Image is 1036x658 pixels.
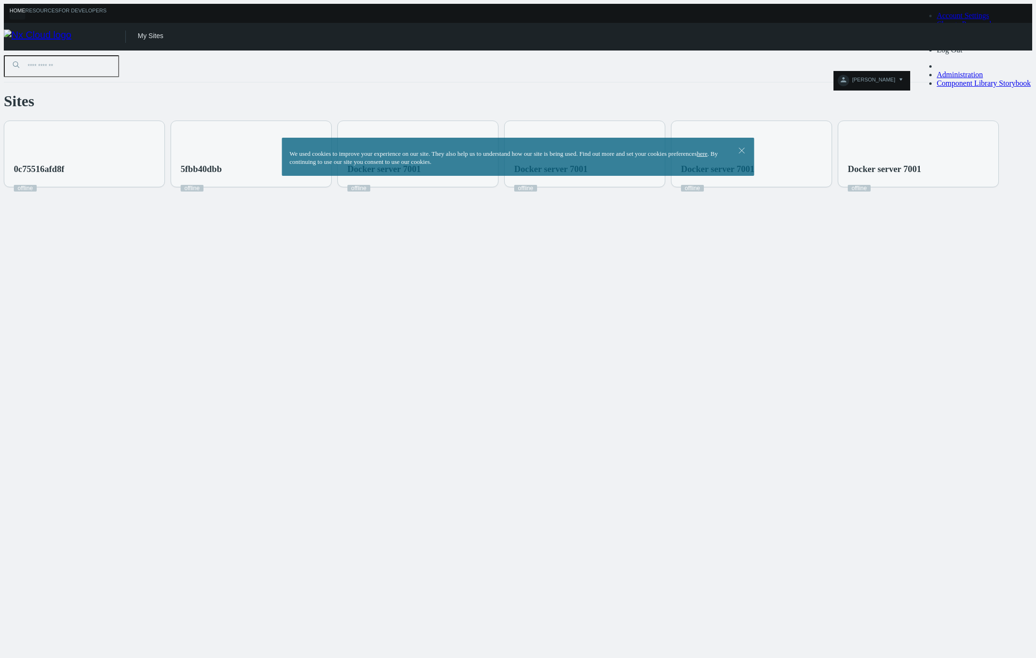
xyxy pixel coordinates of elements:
[14,185,37,192] a: offline
[181,164,222,174] nx-search-highlight: 5fbb40dbb
[25,8,59,20] a: Resources
[4,92,34,110] span: Sites
[59,8,107,20] a: For Developers
[290,150,697,157] span: We used cookies to improve your experience on our site. They also help us to understand how our s...
[937,11,989,20] a: Account Settings
[181,185,203,192] a: offline
[347,185,370,192] a: offline
[138,32,163,48] div: My Sites
[4,30,125,44] img: Nx Cloud logo
[290,150,718,165] span: . By continuing to use our site you consent to use our cookies.
[848,185,871,192] a: offline
[514,185,537,192] a: offline
[681,185,704,192] a: offline
[852,77,895,88] span: [PERSON_NAME]
[937,79,1031,87] a: Component Library Storybook
[833,71,910,91] button: [PERSON_NAME]
[848,164,921,174] nx-search-highlight: Docker server 7001
[10,8,25,20] a: Home
[937,20,991,28] a: Change Password
[14,164,64,174] nx-search-highlight: 0c75516afd8f
[697,150,707,157] a: here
